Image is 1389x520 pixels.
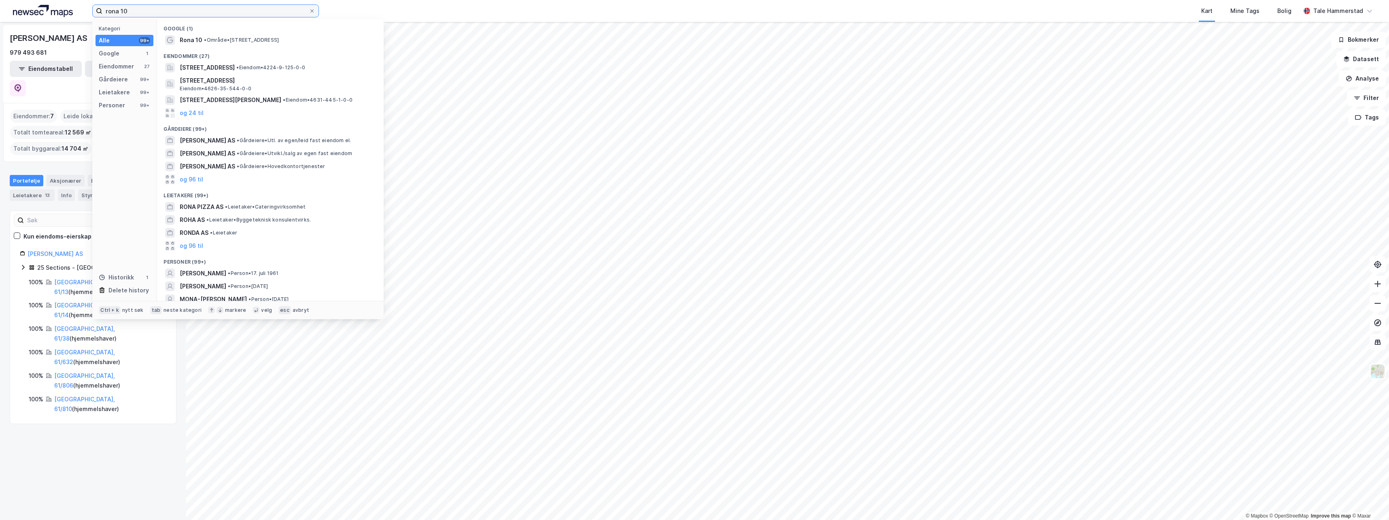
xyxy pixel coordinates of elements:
[54,325,115,342] a: [GEOGRAPHIC_DATA], 61/38
[10,48,47,58] div: 979 493 681
[1311,513,1351,519] a: Improve this map
[85,61,157,77] button: Leietakertabell
[157,252,384,267] div: Personer (99+)
[210,230,237,236] span: Leietaker
[144,50,150,57] div: 1
[99,100,125,110] div: Personer
[228,283,268,290] span: Person • [DATE]
[88,175,138,186] div: Eiendommer
[237,150,352,157] span: Gårdeiere • Utvikl./salg av egen fast eiendom
[237,137,239,143] span: •
[139,37,150,44] div: 99+
[1349,481,1389,520] div: Kontrollprogram for chat
[157,19,384,34] div: Google (1)
[1349,481,1389,520] iframe: Chat Widget
[54,324,166,343] div: ( hjemmelshaver )
[283,97,285,103] span: •
[157,119,384,134] div: Gårdeiere (99+)
[180,202,223,212] span: RONA PIZZA AS
[225,204,227,210] span: •
[180,175,203,184] button: og 96 til
[60,110,118,123] div: Leide lokasjoner :
[99,87,130,97] div: Leietakere
[180,215,205,225] span: ROHA AS
[210,230,212,236] span: •
[1347,90,1386,106] button: Filter
[58,190,75,201] div: Info
[23,232,91,241] div: Kun eiendoms-eierskap
[10,32,89,45] div: [PERSON_NAME] AS
[10,175,43,186] div: Portefølje
[225,307,246,313] div: markere
[180,149,235,158] span: [PERSON_NAME] AS
[180,95,281,105] span: [STREET_ADDRESS][PERSON_NAME]
[1339,70,1386,87] button: Analyse
[29,277,43,287] div: 100%
[102,5,309,17] input: Søk på adresse, matrikkel, gårdeiere, leietakere eller personer
[206,217,209,223] span: •
[164,307,202,313] div: neste kategori
[180,294,247,304] span: MONA-[PERSON_NAME]
[237,163,239,169] span: •
[180,108,204,118] button: og 24 til
[108,286,149,295] div: Delete history
[157,186,384,200] div: Leietakere (99+)
[99,62,134,71] div: Eiendommer
[204,37,206,43] span: •
[99,49,119,58] div: Google
[1201,6,1213,16] div: Kart
[1230,6,1259,16] div: Mine Tags
[144,63,150,70] div: 27
[150,306,162,314] div: tab
[278,306,291,314] div: esc
[99,273,134,282] div: Historikk
[261,307,272,313] div: velg
[29,300,43,310] div: 100%
[1348,109,1386,126] button: Tags
[236,64,305,71] span: Eiendom • 4224-9-125-0-0
[10,110,57,123] div: Eiendommer :
[54,372,115,389] a: [GEOGRAPHIC_DATA], 61/806
[180,76,374,85] span: [STREET_ADDRESS]
[54,394,166,414] div: ( hjemmelshaver )
[29,324,43,334] div: 100%
[54,349,115,365] a: [GEOGRAPHIC_DATA], 61/632
[24,214,113,226] input: Søk
[54,279,115,295] a: [GEOGRAPHIC_DATA], 61/13
[122,307,144,313] div: nytt søk
[54,371,166,390] div: ( hjemmelshaver )
[1270,513,1309,519] a: OpenStreetMap
[54,277,166,297] div: ( hjemmelshaver )
[204,37,279,43] span: Område • [STREET_ADDRESS]
[54,396,115,412] a: [GEOGRAPHIC_DATA], 61/810
[10,190,55,201] div: Leietakere
[54,347,166,367] div: ( hjemmelshaver )
[10,142,91,155] div: Totalt byggareal :
[1331,32,1386,48] button: Bokmerker
[283,97,353,103] span: Eiendom • 4631-445-1-0-0
[1246,513,1268,519] a: Mapbox
[248,296,251,302] span: •
[228,270,230,276] span: •
[228,283,230,289] span: •
[62,144,88,153] span: 14 704 ㎡
[180,241,203,251] button: og 96 til
[78,190,111,201] div: Styret
[139,89,150,96] div: 99+
[237,163,325,170] span: Gårdeiere • Hovedkontortjenester
[1313,6,1363,16] div: Tale Hammerstad
[180,281,226,291] span: [PERSON_NAME]
[144,274,150,281] div: 1
[29,394,43,404] div: 100%
[180,35,202,45] span: Rona 10
[139,102,150,109] div: 99+
[180,63,235,72] span: [STREET_ADDRESS]
[1370,364,1385,379] img: Z
[236,64,239,70] span: •
[237,137,351,144] span: Gårdeiere • Utl. av egen/leid fast eiendom el.
[180,136,235,145] span: [PERSON_NAME] AS
[1336,51,1386,67] button: Datasett
[180,85,251,92] span: Eiendom • 4626-35-544-0-0
[99,75,128,84] div: Gårdeiere
[28,250,83,257] a: [PERSON_NAME] AS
